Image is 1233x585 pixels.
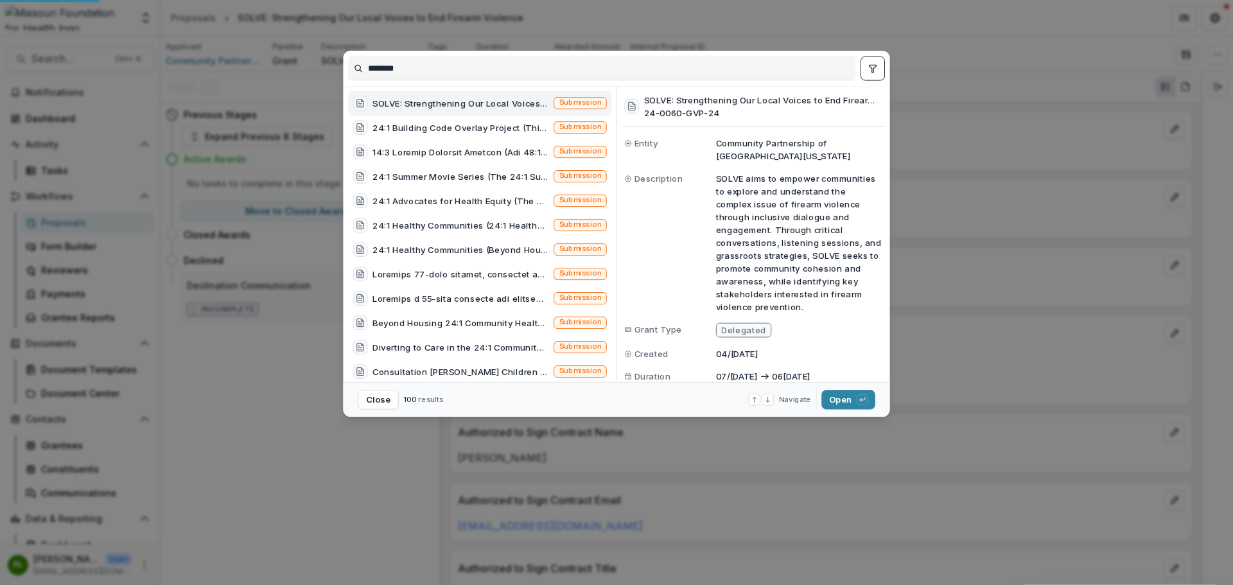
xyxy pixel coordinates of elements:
div: 24:1 Healthy Communities (24:1 Healthy Communities is an initiative to reduce [MEDICAL_DATA] in t... [372,219,549,232]
div: 24:1 Healthy Communities (Beyond Housing requests funds to continue the 24:1 Healthy Communities ... [372,243,549,256]
div: Diverting to Care in the 24:1 Community (To address needs of [GEOGRAPHIC_DATA] residents with men... [372,341,549,354]
span: Submission [559,220,602,229]
span: Navigate [779,394,811,405]
p: 06[DATE] [772,370,810,383]
span: Submission [559,293,602,302]
span: Submission [559,269,602,278]
span: Delegated [721,325,765,335]
div: 24:1 Summer Movie Series (The 24:1 Summer Movie Series is a free monthly event that will build so... [372,170,549,183]
button: Open [821,390,875,409]
div: Loremips d 55-sita consecte adi elitseddoei, temporinc, utlabor etdo magnaaliqu, eni adminimve qu... [372,292,549,305]
div: 24:1 Advocates for Health Equity (The 24:1 Initiative in the Normandy Schools Collaborative bring... [372,195,549,207]
span: Submission [559,318,602,327]
h3: SOLVE: Strengthening Our Local Voices to End Firearm Violence [644,94,882,107]
span: Submission [559,98,602,107]
span: Created [634,347,669,360]
span: results [418,395,443,404]
p: 04/[DATE] [716,347,882,360]
span: Description [634,172,683,185]
p: 07/[DATE] [716,370,758,383]
h3: 24-0060-GVP-24 [644,106,882,119]
div: Loremips 77-dolo sitamet, consectet adipisc, elitseddoe tem incid utlabore et dolorem al enimadmi... [372,268,549,281]
span: Grant Type [634,323,682,336]
span: Submission [559,367,602,376]
span: Submission [559,196,602,205]
p: SOLVE aims to empower communities to explore and understand the complex issue of firearm violence... [716,172,882,313]
span: Submission [559,171,602,180]
div: Beyond Housing 24:1 Community Health Worker Project (Beyond Housing will employ two Community Hea... [372,317,549,329]
span: Submission [559,245,602,254]
span: Submission [559,342,602,351]
div: SOLVE: Strengthening Our Local Voices to End Firearm Violence (SOLVE aims to empower communities ... [372,97,549,110]
span: Entity [634,137,658,150]
span: 100 [403,395,416,404]
div: 14:3 Loremip Dolorsit Ametcon (Adi 48:1 Elitsed Doeiusmo Tempori utla etdolo m aliquae adminimven... [372,146,549,159]
div: Consultation [PERSON_NAME] Children & Family Services to prepare application for Basic Center Sup... [372,365,549,378]
button: Close [358,390,399,409]
button: toggle filters [861,57,885,81]
span: Submission [559,147,602,156]
span: Submission [559,123,602,132]
span: Duration [634,370,671,383]
p: Community Partnership of [GEOGRAPHIC_DATA][US_STATE] [716,137,882,162]
div: 24:1 Building Code Overlay Project (This Building Code Overlay project is a two-year, cross-secto... [372,121,549,134]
